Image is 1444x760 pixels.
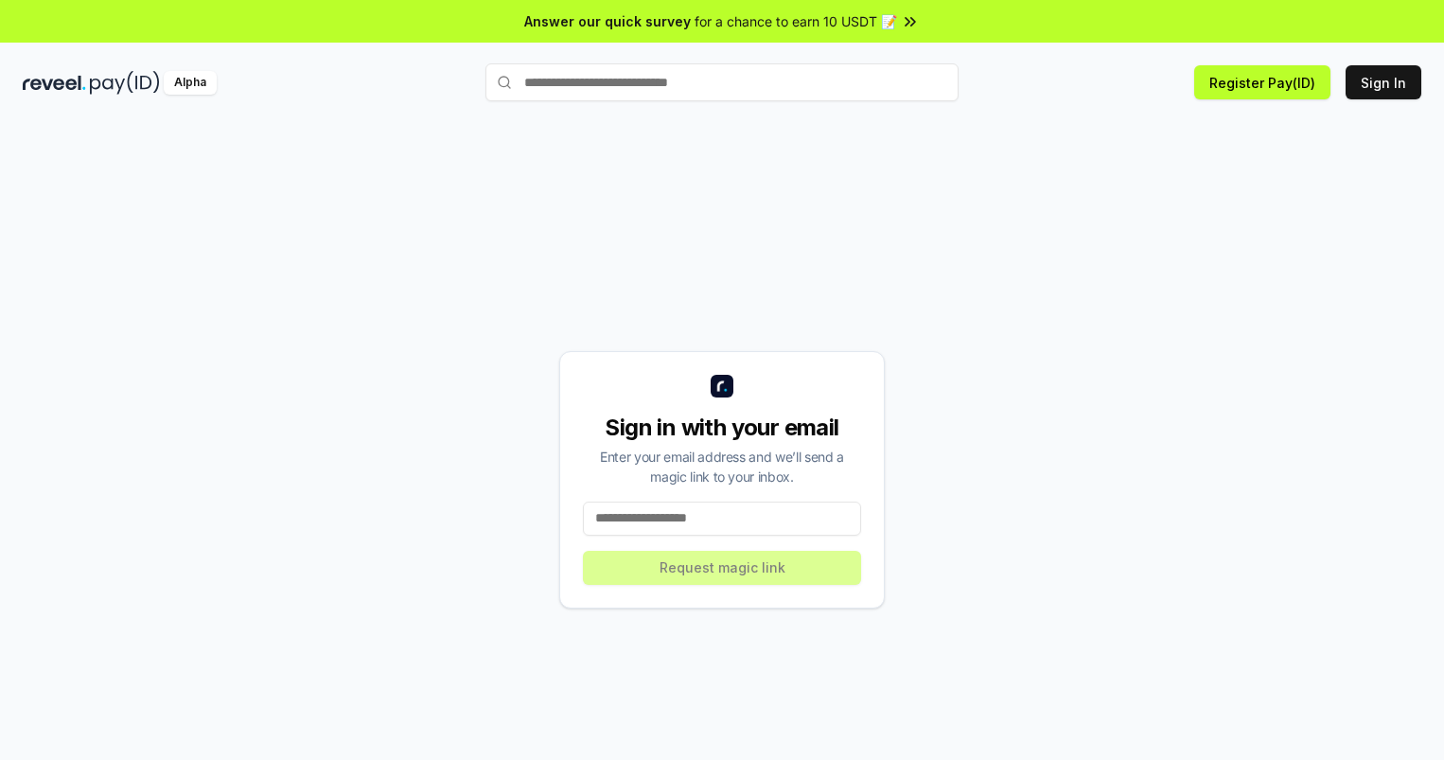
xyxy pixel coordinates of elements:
button: Sign In [1346,65,1421,99]
button: Register Pay(ID) [1194,65,1330,99]
span: for a chance to earn 10 USDT 📝 [695,11,897,31]
div: Sign in with your email [583,413,861,443]
img: logo_small [711,375,733,398]
div: Alpha [164,71,217,95]
div: Enter your email address and we’ll send a magic link to your inbox. [583,447,861,486]
span: Answer our quick survey [524,11,691,31]
img: reveel_dark [23,71,86,95]
img: pay_id [90,71,160,95]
